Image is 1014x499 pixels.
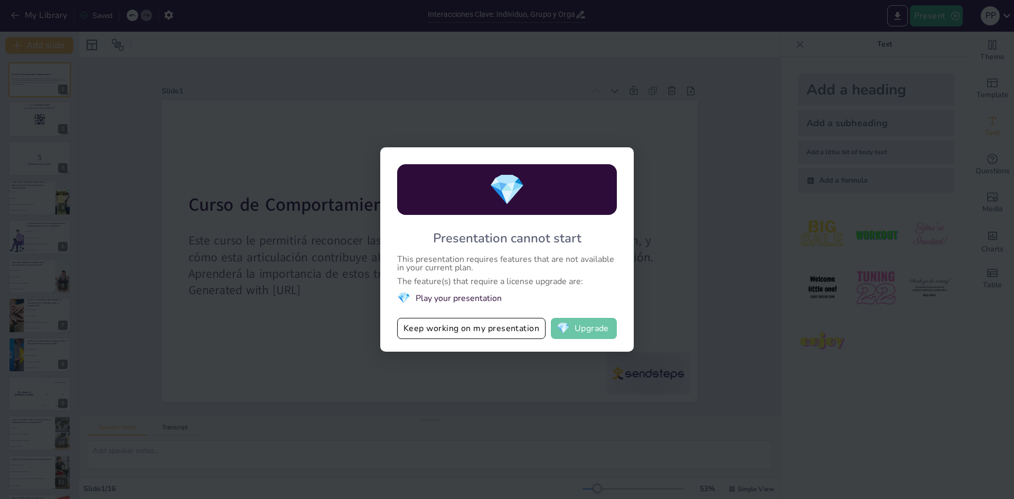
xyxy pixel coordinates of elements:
[397,277,617,286] div: The feature(s) that require a license upgrade are:
[557,323,570,334] span: diamond
[397,291,410,305] span: diamond
[397,255,617,272] div: This presentation requires features that are not available in your current plan.
[551,318,617,339] button: diamondUpgrade
[433,230,581,247] div: Presentation cannot start
[397,291,617,305] li: Play your presentation
[397,318,546,339] button: Keep working on my presentation
[489,170,525,210] span: diamond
